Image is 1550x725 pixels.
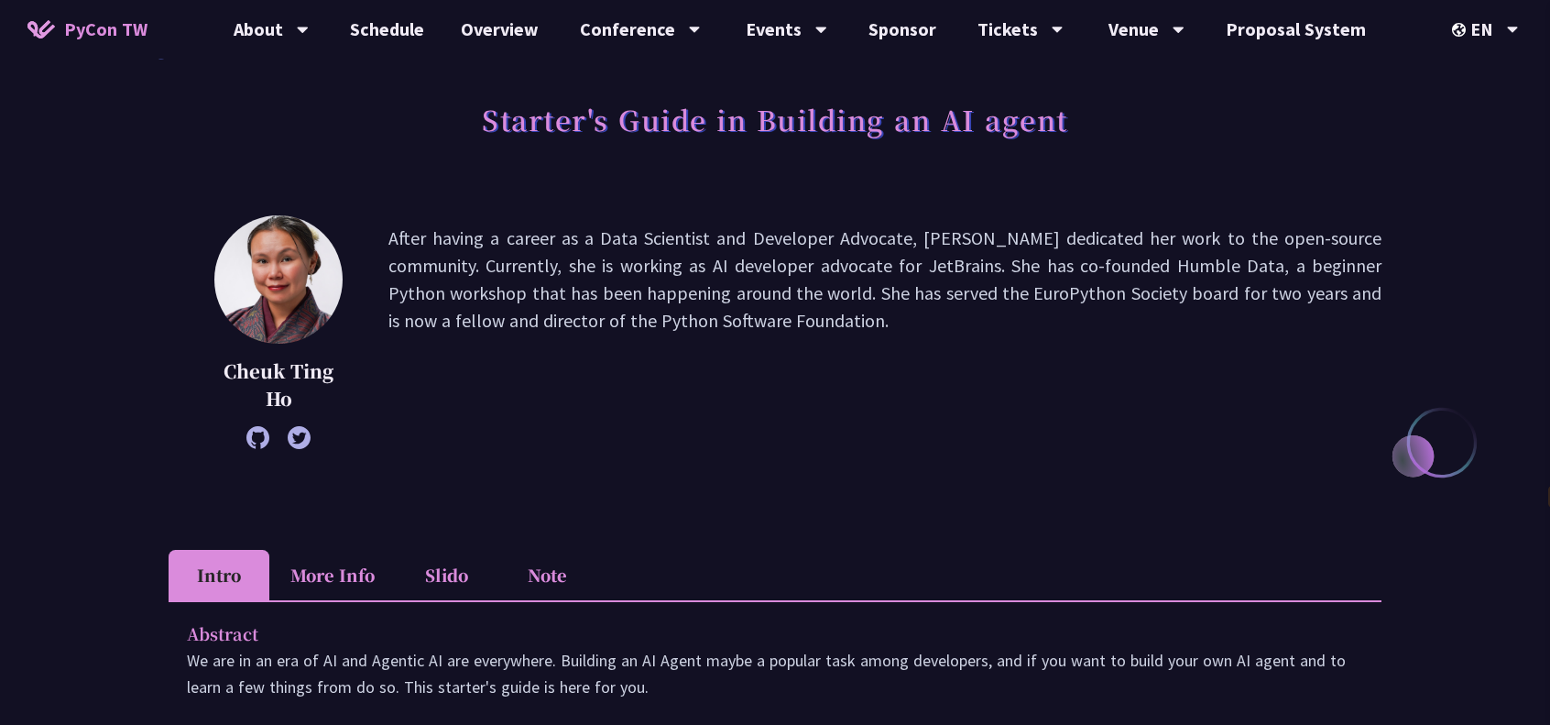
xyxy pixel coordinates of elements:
p: We are in an era of AI and Agentic AI are everywhere. Building an AI Agent maybe a popular task a... [187,647,1363,700]
p: After having a career as a Data Scientist and Developer Advocate, [PERSON_NAME] dedicated her wor... [388,225,1381,440]
img: Locale Icon [1452,23,1470,37]
a: PyCon TW [9,6,166,52]
img: Cheuk Ting Ho [214,215,343,344]
span: PyCon TW [64,16,147,43]
li: Note [497,550,597,600]
li: Slido [396,550,497,600]
h1: Starter's Guide in Building an AI agent [482,92,1068,147]
p: Cheuk Ting Ho [214,357,343,412]
li: More Info [269,550,396,600]
p: Abstract [187,621,1326,647]
img: Home icon of PyCon TW 2025 [27,20,55,38]
li: Intro [169,550,269,600]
